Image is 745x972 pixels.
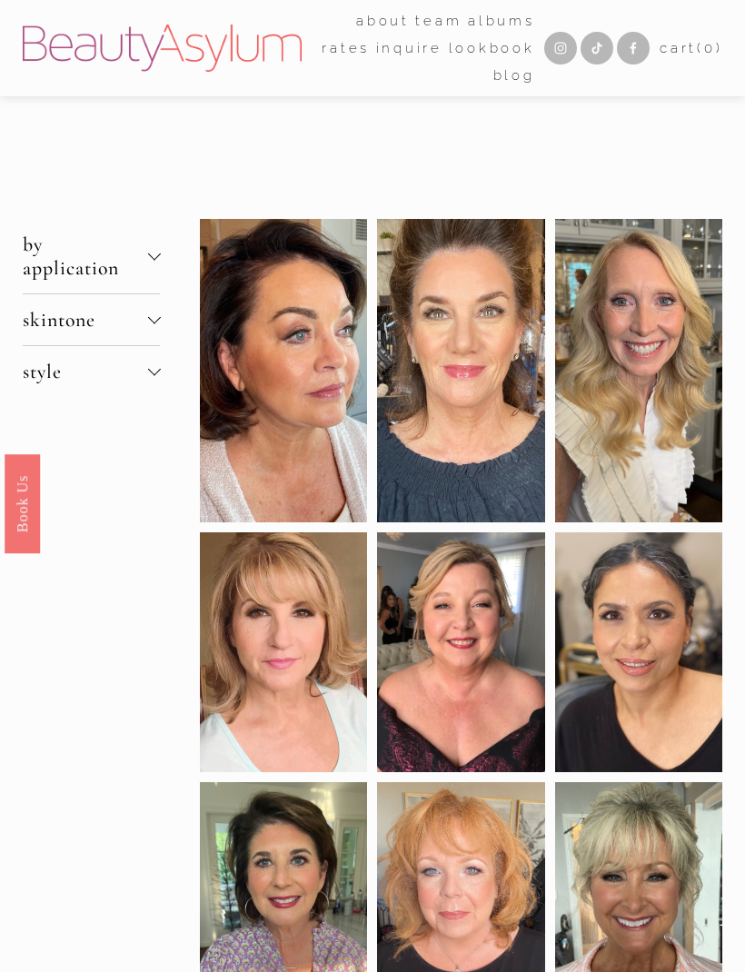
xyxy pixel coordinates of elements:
span: ( ) [697,40,722,56]
a: 0 items in cart [660,36,722,61]
span: by application [23,233,148,280]
button: by application [23,219,161,293]
a: TikTok [581,32,613,64]
a: folder dropdown [356,7,410,35]
a: Book Us [5,454,40,553]
a: folder dropdown [415,7,462,35]
span: style [23,360,148,383]
button: style [23,346,161,397]
img: Beauty Asylum | Bridal Hair &amp; Makeup Charlotte &amp; Atlanta [23,25,302,72]
span: 0 [704,40,716,56]
a: Instagram [544,32,577,64]
span: team [415,9,462,34]
span: skintone [23,308,148,332]
a: Rates [322,35,370,62]
a: Facebook [617,32,650,64]
a: Blog [493,62,535,89]
button: skintone [23,294,161,345]
a: Lookbook [449,35,535,62]
a: albums [468,7,535,35]
a: Inquire [376,35,442,62]
span: about [356,9,410,34]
